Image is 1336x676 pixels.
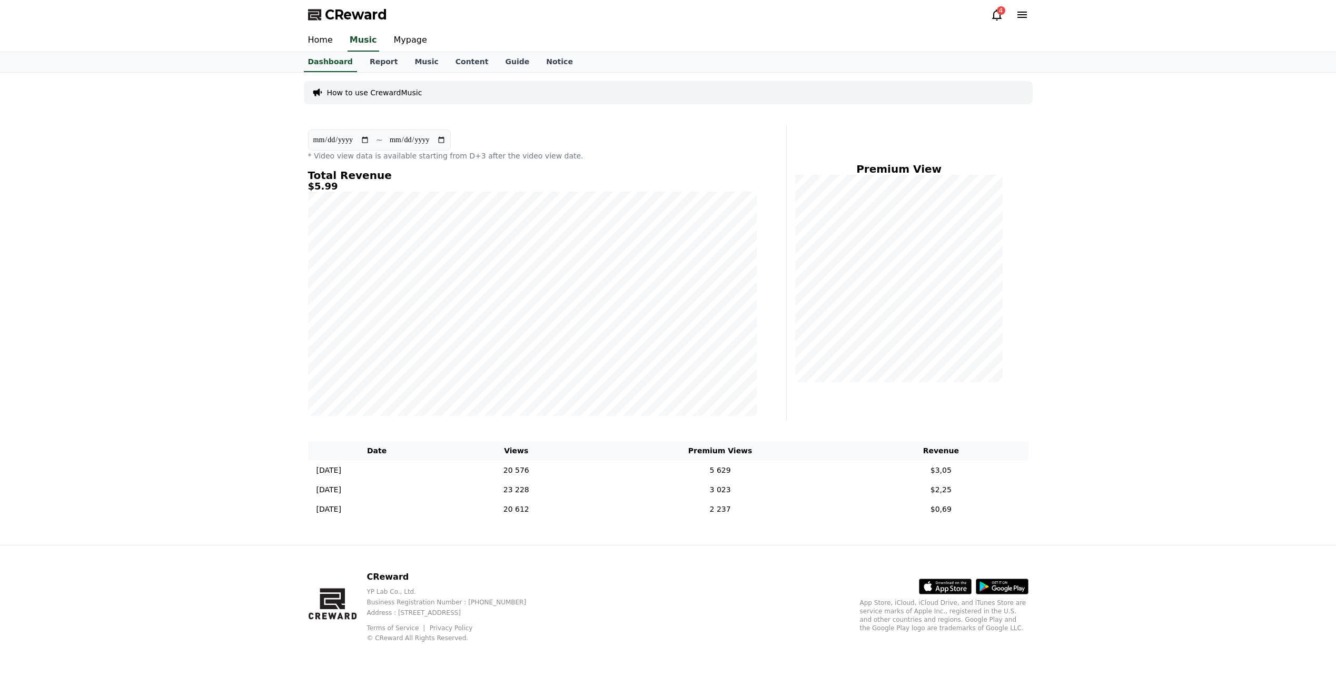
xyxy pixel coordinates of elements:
p: CReward [367,571,543,583]
p: YP Lab Co., Ltd. [367,588,543,596]
th: Premium Views [587,441,854,461]
a: Home [300,29,341,52]
p: ~ [376,134,383,146]
a: CReward [308,6,387,23]
td: 20 612 [446,500,587,519]
a: 4 [991,8,1003,21]
td: 20 576 [446,461,587,480]
a: Terms of Service [367,624,427,632]
p: © CReward All Rights Reserved. [367,634,543,642]
a: Music [348,29,379,52]
p: [DATE] [316,504,341,515]
a: Notice [538,52,581,72]
h5: $5.99 [308,181,757,192]
p: Address : [STREET_ADDRESS] [367,609,543,617]
p: * Video view data is available starting from D+3 after the video view date. [308,151,757,161]
a: Mypage [385,29,436,52]
a: Content [447,52,497,72]
h4: Total Revenue [308,170,757,181]
th: Views [446,441,587,461]
a: Report [361,52,407,72]
div: 4 [997,6,1005,15]
p: [DATE] [316,484,341,495]
p: Business Registration Number : [PHONE_NUMBER] [367,598,543,607]
a: How to use CrewardMusic [327,87,422,98]
td: $0,69 [854,500,1028,519]
td: 5 629 [587,461,854,480]
th: Revenue [854,441,1028,461]
th: Date [308,441,446,461]
p: App Store, iCloud, iCloud Drive, and iTunes Store are service marks of Apple Inc., registered in ... [860,599,1028,632]
td: 2 237 [587,500,854,519]
a: Privacy Policy [430,624,473,632]
h4: Premium View [795,163,1003,175]
td: 3 023 [587,480,854,500]
td: $2,25 [854,480,1028,500]
a: Dashboard [304,52,357,72]
span: CReward [325,6,387,23]
td: 23 228 [446,480,587,500]
p: [DATE] [316,465,341,476]
a: Music [406,52,447,72]
td: $3,05 [854,461,1028,480]
a: Guide [497,52,538,72]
